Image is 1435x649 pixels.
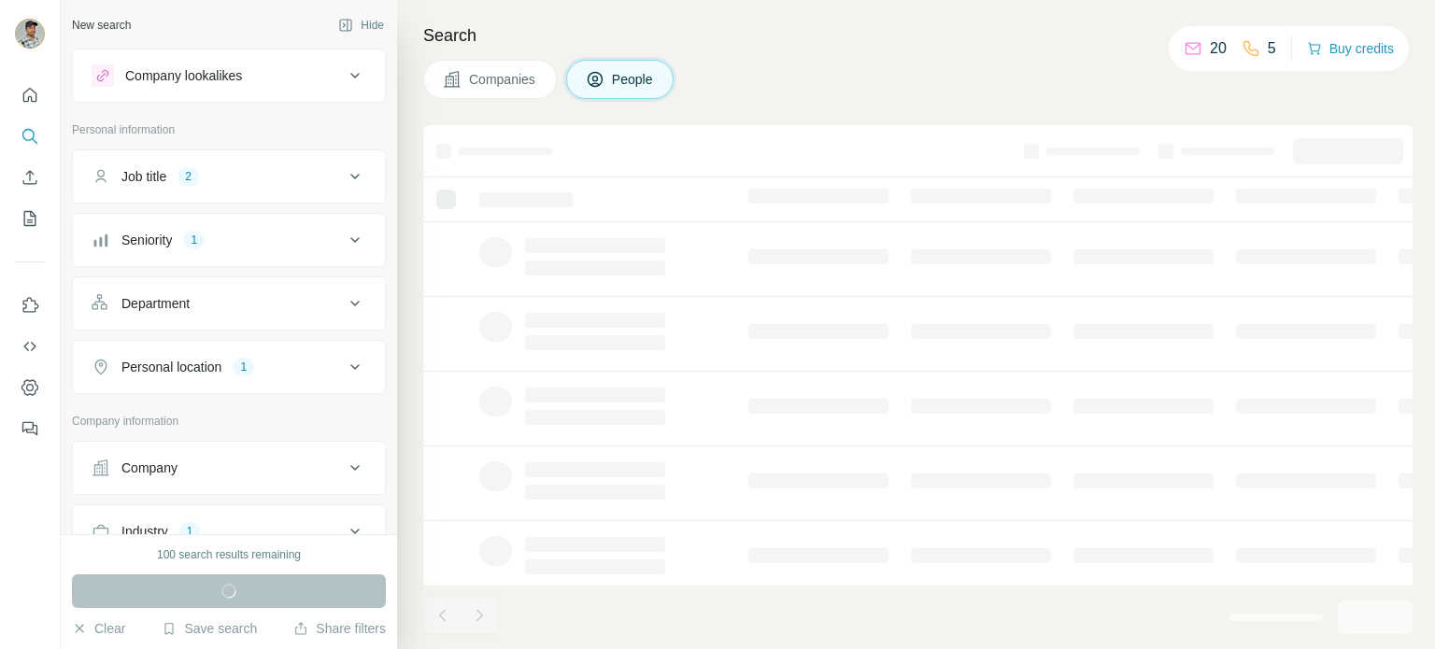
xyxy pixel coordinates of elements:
div: Department [121,294,190,313]
div: 1 [183,232,205,248]
button: Use Surfe API [15,330,45,363]
button: Enrich CSV [15,161,45,194]
button: Share filters [293,619,386,638]
div: Company lookalikes [125,66,242,85]
button: Feedback [15,412,45,445]
div: Industry [121,522,168,541]
p: 5 [1268,37,1276,60]
div: Seniority [121,231,172,249]
button: Seniority1 [73,218,385,262]
button: Save search [162,619,257,638]
p: Company information [72,413,386,430]
span: People [612,70,655,89]
button: Buy credits [1307,35,1394,62]
div: Job title [121,167,166,186]
h4: Search [423,22,1413,49]
button: Search [15,120,45,153]
button: Clear [72,619,125,638]
button: Job title2 [73,154,385,199]
div: 1 [233,359,254,375]
span: Companies [469,70,537,89]
div: 100 search results remaining [157,546,301,563]
button: Hide [325,11,397,39]
div: 1 [179,523,201,540]
button: Use Surfe on LinkedIn [15,289,45,322]
button: Personal location1 [73,345,385,389]
div: New search [72,17,131,34]
button: My lists [15,202,45,235]
button: Company [73,445,385,490]
button: Dashboard [15,371,45,404]
img: Avatar [15,19,45,49]
div: Personal location [121,358,221,376]
p: Personal information [72,121,386,138]
div: Company [121,459,178,477]
button: Department [73,281,385,326]
p: 20 [1210,37,1227,60]
button: Quick start [15,78,45,112]
div: 2 [178,168,199,185]
button: Company lookalikes [73,53,385,98]
button: Industry1 [73,509,385,554]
